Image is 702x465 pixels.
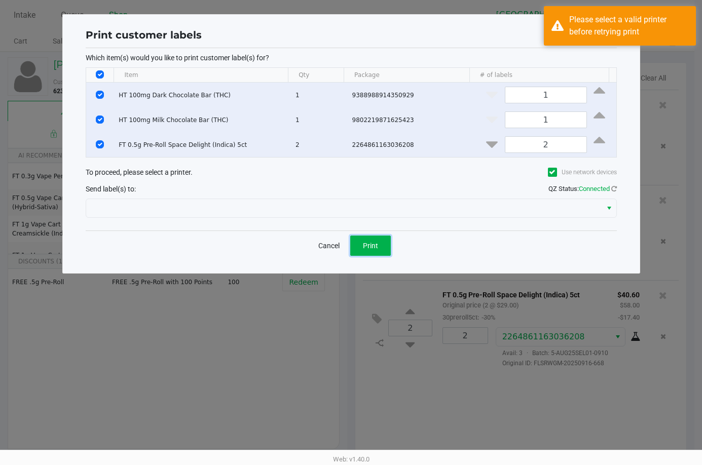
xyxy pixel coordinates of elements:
[548,168,617,177] label: Use network devices
[312,236,346,256] button: Cancel
[602,199,616,217] button: Select
[86,185,136,193] span: Send label(s) to:
[96,140,104,148] input: Select Row
[348,107,475,132] td: 9802219871625423
[291,83,348,107] td: 1
[569,14,688,38] div: Please select a valid printer before retrying print
[350,236,391,256] button: Print
[348,83,475,107] td: 9388988914350929
[86,53,617,62] p: Which item(s) would you like to print customer label(s) for?
[86,27,202,43] h1: Print customer labels
[333,455,370,463] span: Web: v1.40.0
[579,185,610,192] span: Connected
[548,185,617,192] span: QZ Status:
[114,68,288,83] th: Item
[344,68,469,83] th: Package
[96,91,104,99] input: Select Row
[96,115,104,124] input: Select Row
[288,68,344,83] th: Qty
[86,168,193,176] span: To proceed, please select a printer.
[86,68,616,157] div: Data table
[96,70,104,79] input: Select All Rows
[114,83,291,107] td: HT 100mg Dark Chocolate Bar (THC)
[291,107,348,132] td: 1
[469,68,609,83] th: # of labels
[114,132,291,157] td: FT 0.5g Pre-Roll Space Delight (Indica) 5ct
[291,132,348,157] td: 2
[363,242,378,250] span: Print
[348,132,475,157] td: 2264861163036208
[114,107,291,132] td: HT 100mg Milk Chocolate Bar (THC)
